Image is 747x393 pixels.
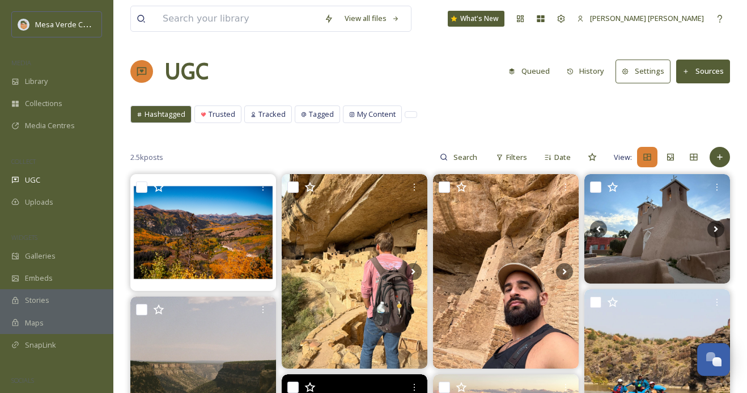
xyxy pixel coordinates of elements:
[697,343,730,376] button: Open Chat
[25,251,56,261] span: Galleries
[157,6,319,31] input: Search your library
[25,318,44,328] span: Maps
[25,76,48,87] span: Library
[145,109,185,120] span: Hashtagged
[339,7,405,29] a: View all files
[616,60,670,83] button: Settings
[561,60,616,82] a: History
[11,157,36,166] span: COLLECT
[25,295,49,306] span: Stories
[18,19,29,30] img: MVC%20SnapSea%20logo%20%281%29.png
[554,152,571,163] span: Date
[11,233,37,242] span: WIDGETS
[25,340,56,350] span: SnapLink
[676,60,730,83] button: Sources
[258,109,286,120] span: Tracked
[503,60,561,82] a: Queued
[448,146,485,168] input: Search
[25,120,75,131] span: Media Centres
[11,58,31,67] span: MEDIA
[590,13,704,23] span: [PERSON_NAME] [PERSON_NAME]
[584,174,730,284] img: White Sands and central New Mexico. #whitesandsnationalmonument #newmexico #mesaverdenationalpark...
[130,152,163,163] span: 2.5k posts
[11,376,34,384] span: SOCIALS
[614,152,632,163] span: View:
[616,60,676,83] a: Settings
[433,174,579,369] img: It was a dream come true to explore this park 🤩 #cliffdwelling #mesaverde #cliffpalace #balconyho...
[25,273,53,284] span: Embeds
[282,174,427,369] img: Part 3 of Mesa Verde National park last October was a hike to the Cliff Palace - the most iconic ...
[25,175,40,185] span: UGC
[130,174,276,290] img: 🌬️ Wind Point || C o l o r a d o 🇺🇸 #sanjuanmountains #southwestcolorado #colorado
[357,109,396,120] span: My Content
[571,7,710,29] a: [PERSON_NAME] [PERSON_NAME]
[25,197,53,208] span: Uploads
[503,60,555,82] button: Queued
[506,152,527,163] span: Filters
[25,98,62,109] span: Collections
[164,54,209,88] a: UGC
[309,109,334,120] span: Tagged
[561,60,610,82] button: History
[35,19,105,29] span: Mesa Verde Country
[209,109,235,120] span: Trusted
[448,11,504,27] a: What's New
